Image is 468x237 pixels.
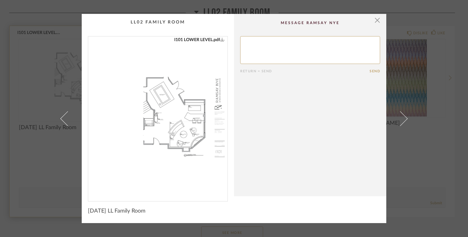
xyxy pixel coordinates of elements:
div: 0 [88,36,227,196]
a: I101 LOWER LEVEL.pdf [174,36,224,43]
span: [DATE] LL Family Room [88,208,145,214]
img: 84b6fe45-c00e-4019-8a08-d1a3d7f66c9b_1000x1000.jpg [88,36,227,196]
div: Return = Send [240,69,370,73]
button: Close [371,14,383,26]
button: Send [370,69,380,73]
